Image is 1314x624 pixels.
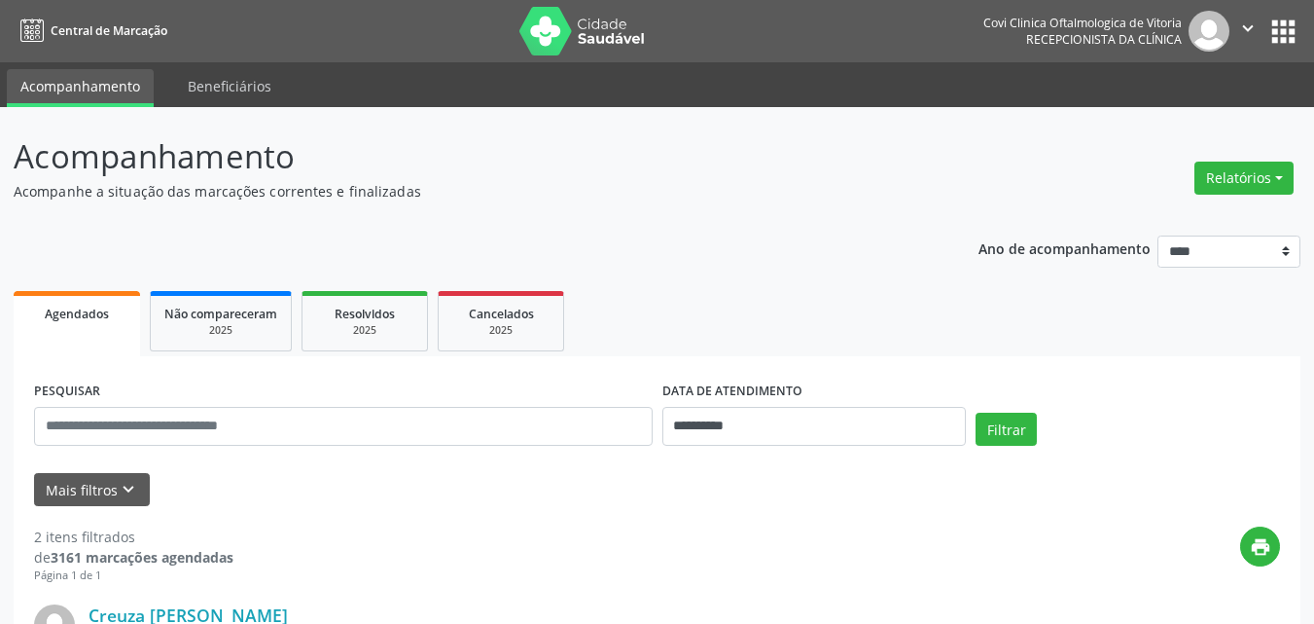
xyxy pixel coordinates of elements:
p: Ano de acompanhamento [978,236,1151,260]
span: Agendados [45,306,109,322]
button: Filtrar [976,413,1037,446]
div: 2025 [452,323,550,338]
button: Mais filtroskeyboard_arrow_down [34,473,150,507]
div: Covi Clinica Oftalmologica de Vitoria [983,15,1182,31]
button: Relatórios [1194,162,1294,195]
a: Acompanhamento [7,69,154,107]
a: Beneficiários [174,69,285,103]
span: Recepcionista da clínica [1026,31,1182,48]
i:  [1237,18,1259,39]
div: de [34,547,233,568]
i: print [1250,536,1271,558]
div: 2025 [164,323,277,338]
div: Página 1 de 1 [34,568,233,584]
i: keyboard_arrow_down [118,479,139,500]
button: print [1240,527,1280,567]
span: Cancelados [469,306,534,322]
p: Acompanhamento [14,132,914,181]
button:  [1229,11,1266,52]
div: 2 itens filtrados [34,527,233,547]
div: 2025 [316,323,413,338]
span: Resolvidos [335,306,395,322]
button: apps [1266,15,1300,49]
span: Central de Marcação [51,22,167,39]
p: Acompanhe a situação das marcações correntes e finalizadas [14,181,914,202]
img: img [1189,11,1229,52]
strong: 3161 marcações agendadas [51,548,233,567]
label: PESQUISAR [34,377,100,407]
label: DATA DE ATENDIMENTO [662,377,802,407]
span: Não compareceram [164,306,277,322]
a: Central de Marcação [14,15,167,47]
